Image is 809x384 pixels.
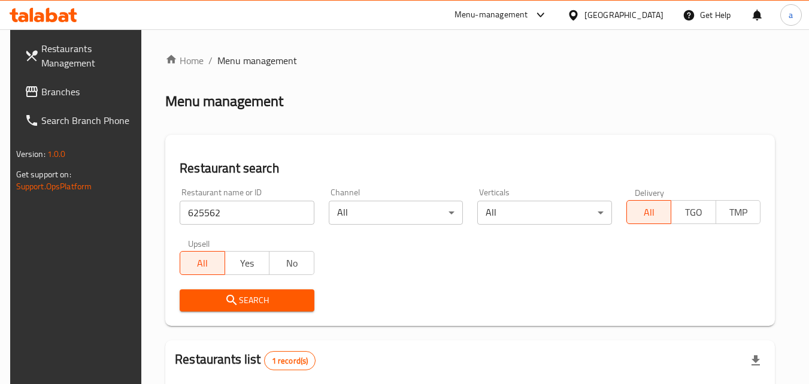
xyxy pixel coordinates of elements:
li: / [208,53,213,68]
span: 1 record(s) [265,355,316,367]
span: Version: [16,146,46,162]
div: Total records count [264,351,316,370]
span: Search Branch Phone [41,113,136,128]
a: Search Branch Phone [15,106,146,135]
div: All [329,201,463,225]
button: No [269,251,314,275]
div: All [477,201,612,225]
button: TMP [716,200,761,224]
a: Home [165,53,204,68]
a: Branches [15,77,146,106]
button: All [626,200,672,224]
span: 1.0.0 [47,146,66,162]
div: Menu-management [455,8,528,22]
span: TMP [721,204,756,221]
span: Menu management [217,53,297,68]
div: Export file [741,346,770,375]
a: Support.OpsPlatform [16,179,92,194]
label: Delivery [635,188,665,196]
div: [GEOGRAPHIC_DATA] [584,8,663,22]
span: Yes [230,255,265,272]
label: Upsell [188,239,210,247]
h2: Restaurant search [180,159,760,177]
span: Branches [41,84,136,99]
button: Search [180,289,314,312]
nav: breadcrumb [165,53,775,68]
span: Get support on: [16,167,71,182]
h2: Menu management [165,92,283,111]
span: Search [189,293,305,308]
span: TGO [676,204,711,221]
span: All [632,204,667,221]
h2: Restaurants list [175,350,316,370]
span: Restaurants Management [41,41,136,70]
span: a [789,8,793,22]
button: All [180,251,225,275]
span: No [274,255,310,272]
button: TGO [671,200,716,224]
button: Yes [225,251,270,275]
span: All [185,255,220,272]
input: Search for restaurant name or ID.. [180,201,314,225]
a: Restaurants Management [15,34,146,77]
